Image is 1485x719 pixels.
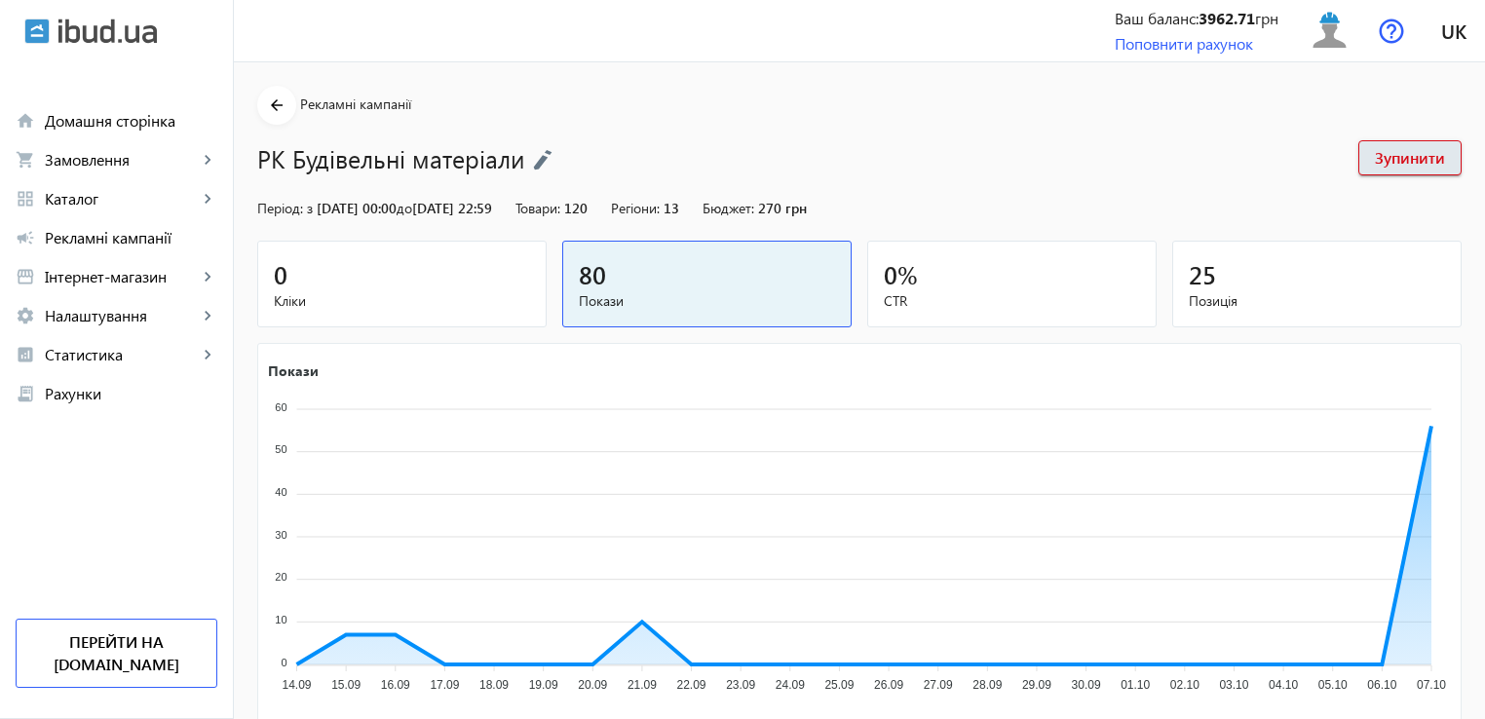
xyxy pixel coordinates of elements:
a: Поповнити рахунок [1115,33,1253,54]
tspan: 29.09 [1022,678,1051,692]
mat-icon: arrow_back [265,94,289,118]
tspan: 40 [275,486,286,498]
span: 13 [664,199,679,217]
tspan: 23.09 [726,678,755,692]
mat-icon: keyboard_arrow_right [198,189,217,208]
span: Домашня сторінка [45,111,217,131]
img: ibud_text.svg [58,19,157,44]
tspan: 30 [275,529,286,541]
tspan: 21.09 [628,678,657,692]
span: Позиція [1189,291,1445,311]
tspan: 60 [275,401,286,413]
span: Замовлення [45,150,198,170]
span: [DATE] 00:00 [DATE] 22:59 [317,199,492,217]
tspan: 18.09 [479,678,509,692]
span: 80 [579,258,606,290]
button: Зупинити [1358,140,1462,175]
tspan: 03.10 [1219,678,1248,692]
img: ibud.svg [24,19,50,44]
span: Налаштування [45,306,198,325]
span: Статистика [45,345,198,364]
tspan: 16.09 [381,678,410,692]
tspan: 20 [275,571,286,583]
tspan: 50 [275,443,286,455]
mat-icon: home [16,111,35,131]
span: CTR [884,291,1140,311]
tspan: 27.09 [924,678,953,692]
span: 0 [884,258,897,290]
tspan: 22.09 [677,678,706,692]
tspan: 15.09 [331,678,361,692]
tspan: 02.10 [1170,678,1199,692]
a: Перейти на [DOMAIN_NAME] [16,619,217,688]
span: Регіони: [611,199,660,217]
mat-icon: analytics [16,345,35,364]
div: Ваш баланс: грн [1115,8,1278,29]
span: % [897,258,918,290]
text: Покази [268,360,319,379]
tspan: 28.09 [972,678,1002,692]
mat-icon: storefront [16,267,35,286]
mat-icon: grid_view [16,189,35,208]
tspan: 01.10 [1121,678,1150,692]
tspan: 10 [275,614,286,625]
img: user.svg [1308,9,1352,53]
span: 25 [1189,258,1216,290]
span: Інтернет-магазин [45,267,198,286]
tspan: 04.10 [1269,678,1298,692]
mat-icon: keyboard_arrow_right [198,306,217,325]
tspan: 07.10 [1417,678,1446,692]
tspan: 20.09 [578,678,607,692]
tspan: 24.09 [776,678,805,692]
img: help.svg [1379,19,1404,44]
mat-icon: settings [16,306,35,325]
span: Бюджет: [703,199,754,217]
span: 270 грн [758,199,807,217]
tspan: 05.10 [1318,678,1348,692]
mat-icon: keyboard_arrow_right [198,345,217,364]
span: Період: з [257,199,313,217]
tspan: 17.09 [430,678,459,692]
tspan: 30.09 [1072,678,1101,692]
span: Рекламні кампанії [45,228,217,247]
span: Рекламні кампанії [300,95,411,113]
mat-icon: keyboard_arrow_right [198,150,217,170]
span: Рахунки [45,384,217,403]
tspan: 14.09 [283,678,312,692]
span: 0 [274,258,287,290]
mat-icon: keyboard_arrow_right [198,267,217,286]
span: 120 [564,199,588,217]
mat-icon: campaign [16,228,35,247]
span: uk [1441,19,1466,43]
mat-icon: shopping_cart [16,150,35,170]
tspan: 06.10 [1367,678,1396,692]
b: 3962.71 [1199,8,1255,28]
tspan: 0 [281,657,286,668]
span: до [397,199,412,217]
tspan: 26.09 [874,678,903,692]
tspan: 25.09 [824,678,854,692]
tspan: 19.09 [529,678,558,692]
span: Каталог [45,189,198,208]
span: Кліки [274,291,530,311]
h1: РК Будівельні матеріали [257,141,1339,175]
span: Зупинити [1375,147,1445,169]
mat-icon: receipt_long [16,384,35,403]
span: Товари: [515,199,560,217]
span: Покази [579,291,835,311]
